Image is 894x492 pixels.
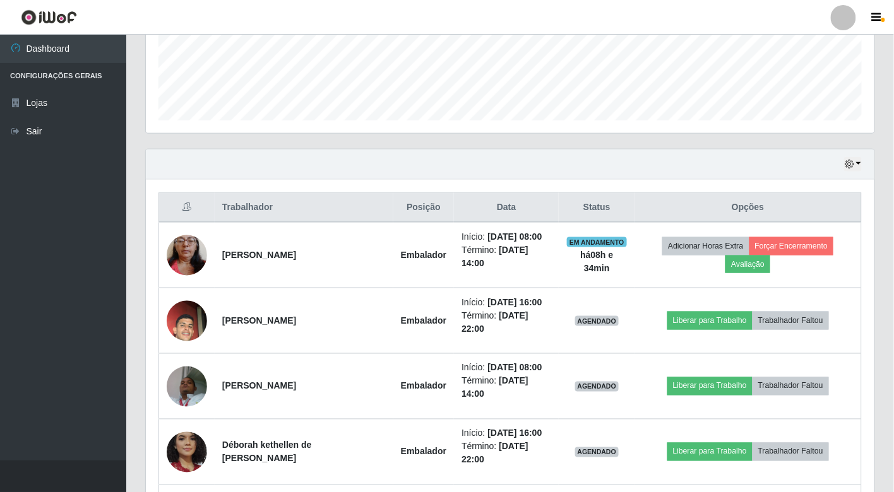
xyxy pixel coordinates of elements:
strong: Déborah kethellen de [PERSON_NAME] [222,440,312,464]
time: [DATE] 08:00 [488,231,542,242]
li: Término: [462,309,551,336]
li: Início: [462,296,551,309]
span: EM ANDAMENTO [567,237,627,247]
strong: [PERSON_NAME] [222,315,296,325]
button: Trabalhador Faltou [753,443,829,460]
button: Adicionar Horas Extra [662,237,749,255]
th: Status [559,193,635,223]
strong: Embalador [401,381,446,391]
img: 1755643695220.jpeg [167,220,207,291]
button: Liberar para Trabalho [667,312,753,329]
img: 1710168469297.jpeg [167,360,207,413]
span: AGENDADO [575,447,619,457]
img: 1729120016145.jpeg [167,285,207,357]
button: Trabalhador Faltou [753,377,829,395]
li: Término: [462,440,551,467]
strong: Embalador [401,447,446,457]
time: [DATE] 16:00 [488,428,542,438]
strong: há 08 h e 34 min [580,250,613,273]
strong: Embalador [401,250,446,260]
button: Liberar para Trabalho [667,443,753,460]
th: Trabalhador [215,193,393,223]
button: Liberar para Trabalho [667,377,753,395]
button: Avaliação [725,255,770,273]
img: CoreUI Logo [21,9,77,25]
li: Início: [462,361,551,375]
span: AGENDADO [575,316,619,326]
span: AGENDADO [575,382,619,392]
th: Opções [635,193,862,223]
strong: [PERSON_NAME] [222,250,296,260]
strong: Embalador [401,315,446,325]
time: [DATE] 16:00 [488,297,542,307]
li: Término: [462,375,551,401]
th: Posição [393,193,454,223]
time: [DATE] 08:00 [488,363,542,373]
li: Início: [462,427,551,440]
button: Trabalhador Faltou [753,312,829,329]
li: Início: [462,230,551,243]
li: Término: [462,243,551,270]
th: Data [454,193,559,223]
strong: [PERSON_NAME] [222,381,296,391]
button: Forçar Encerramento [749,237,834,255]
